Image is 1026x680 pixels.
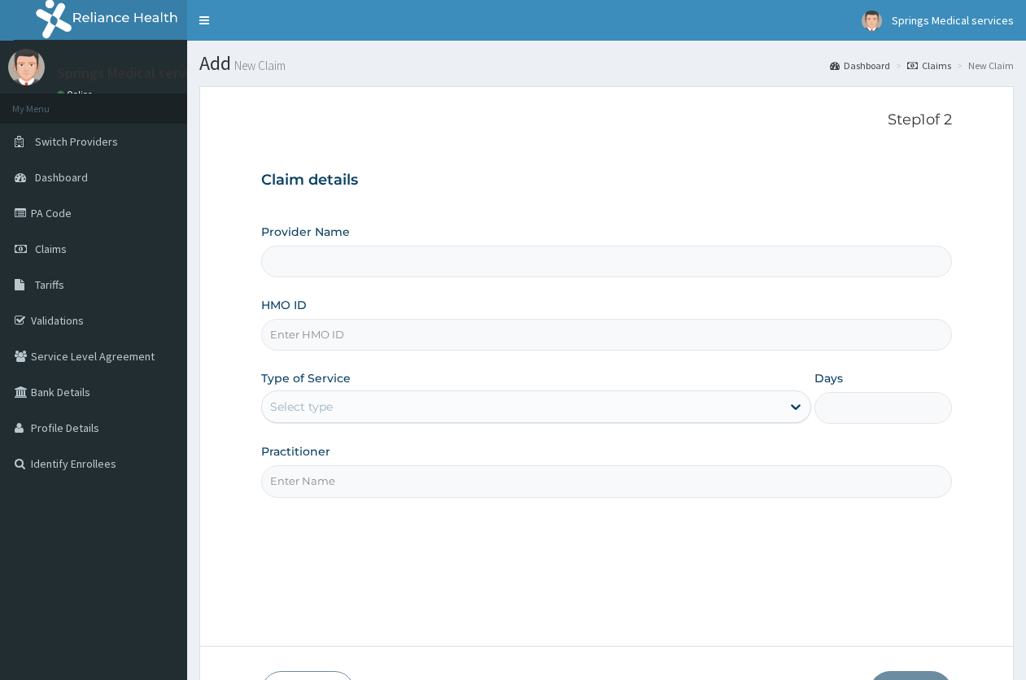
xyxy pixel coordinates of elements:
label: Provider Name [261,224,350,240]
span: Dashboard [35,170,88,185]
a: Dashboard [830,59,890,72]
span: Springs Medical services [892,13,1014,28]
label: Type of Service [261,370,351,386]
input: Enter HMO ID [261,319,952,351]
a: Online [57,89,96,100]
h3: Claim details [261,172,952,190]
label: HMO ID [261,297,307,313]
span: Switch Providers [35,134,118,149]
span: Tariffs [35,277,64,292]
img: User Image [862,11,882,31]
label: Days [814,370,843,386]
p: Springs Medical services [57,66,211,81]
p: Step 1 of 2 [261,111,952,129]
input: Enter Name [261,465,952,497]
li: New Claim [953,59,1014,72]
img: User Image [8,49,45,85]
div: Select type [270,399,333,415]
a: Claims [907,59,951,72]
span: Claims [35,242,67,256]
h1: Add [199,53,1014,74]
label: Practitioner [261,443,330,460]
small: New Claim [231,59,286,72]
